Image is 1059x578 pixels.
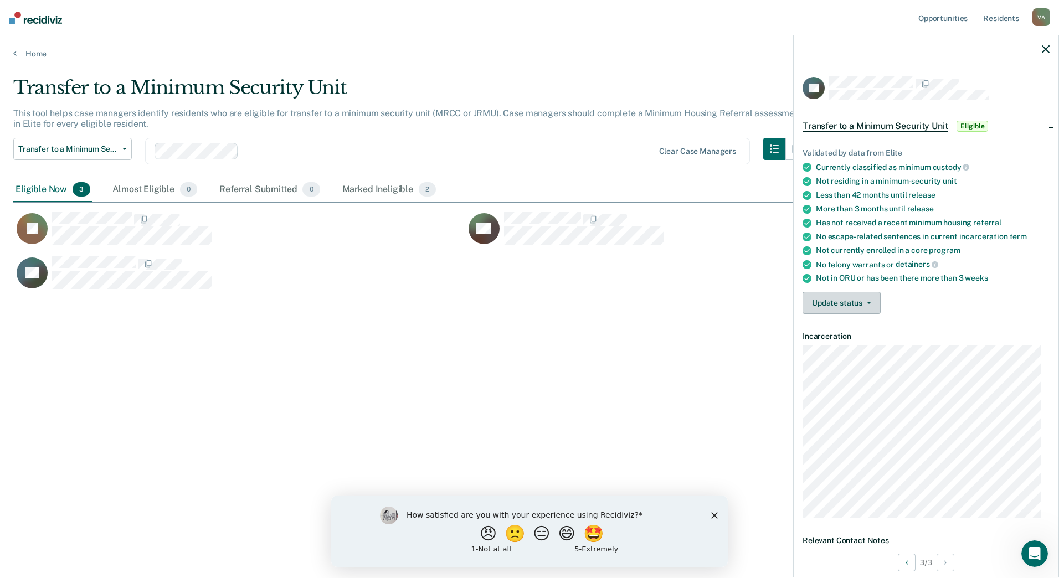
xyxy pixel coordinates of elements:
[180,182,197,197] span: 0
[73,182,90,197] span: 3
[340,178,439,202] div: Marked Ineligible
[816,204,1050,214] div: More than 3 months until
[816,177,1050,186] div: Not residing in a minimum-security
[816,246,1050,255] div: Not currently enrolled in a core
[816,260,1050,270] div: No felony warrants or
[803,292,881,314] button: Update status
[331,496,728,567] iframe: Survey by Kim from Recidiviz
[933,163,970,172] span: custody
[816,218,1050,228] div: Has not received a recent minimum housing
[816,190,1050,200] div: Less than 42 months until
[9,12,62,24] img: Recidiviz
[896,260,938,269] span: detainers
[13,76,808,108] div: Transfer to a Minimum Security Unit
[13,108,803,129] p: This tool helps case managers identify residents who are eligible for transfer to a minimum secur...
[1021,540,1048,567] iframe: Intercom live chat
[302,182,320,197] span: 0
[18,144,118,154] span: Transfer to a Minimum Security Unit
[943,177,957,185] span: unit
[965,273,988,282] span: weeks
[898,554,916,571] button: Previous Opportunity
[110,178,199,202] div: Almost Eligible
[217,178,322,202] div: Referral Submitted
[803,121,948,132] span: Transfer to a Minimum Security Unit
[816,232,1050,241] div: No escape-related sentences in current incarceration
[973,218,1001,227] span: referral
[13,256,465,300] div: CaseloadOpportunityCell-32017
[908,190,935,199] span: release
[794,109,1058,144] div: Transfer to a Minimum Security UnitEligible
[803,332,1050,341] dt: Incarceration
[659,147,736,156] div: Clear case managers
[816,273,1050,283] div: Not in ORU or has been there more than 3
[816,162,1050,172] div: Currently classified as minimum
[419,182,436,197] span: 2
[1010,232,1027,241] span: term
[13,211,465,256] div: CaseloadOpportunityCell-82057
[803,148,1050,158] div: Validated by data from Elite
[1032,8,1050,26] div: V A
[907,204,934,213] span: release
[929,246,960,255] span: program
[957,121,988,132] span: Eligible
[465,211,917,256] div: CaseloadOpportunityCell-58901
[13,49,1046,59] a: Home
[803,536,1050,545] dt: Relevant Contact Notes
[937,554,954,571] button: Next Opportunity
[13,178,92,202] div: Eligible Now
[794,548,1058,577] div: 3 / 3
